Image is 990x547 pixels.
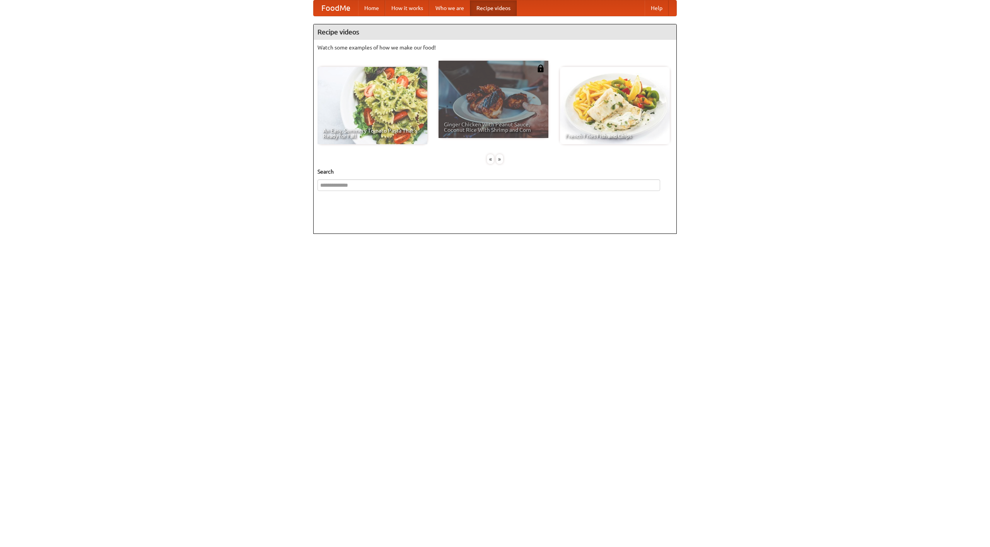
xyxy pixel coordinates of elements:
[429,0,470,16] a: Who we are
[537,65,544,72] img: 483408.png
[496,154,503,164] div: »
[358,0,385,16] a: Home
[323,128,422,139] span: An Easy, Summery Tomato Pasta That's Ready for Fall
[317,44,673,51] p: Watch some examples of how we make our food!
[385,0,429,16] a: How it works
[565,133,664,139] span: French Fries Fish and Chips
[317,168,673,176] h5: Search
[487,154,494,164] div: «
[314,0,358,16] a: FoodMe
[645,0,669,16] a: Help
[317,67,427,144] a: An Easy, Summery Tomato Pasta That's Ready for Fall
[470,0,517,16] a: Recipe videos
[560,67,670,144] a: French Fries Fish and Chips
[314,24,676,40] h4: Recipe videos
